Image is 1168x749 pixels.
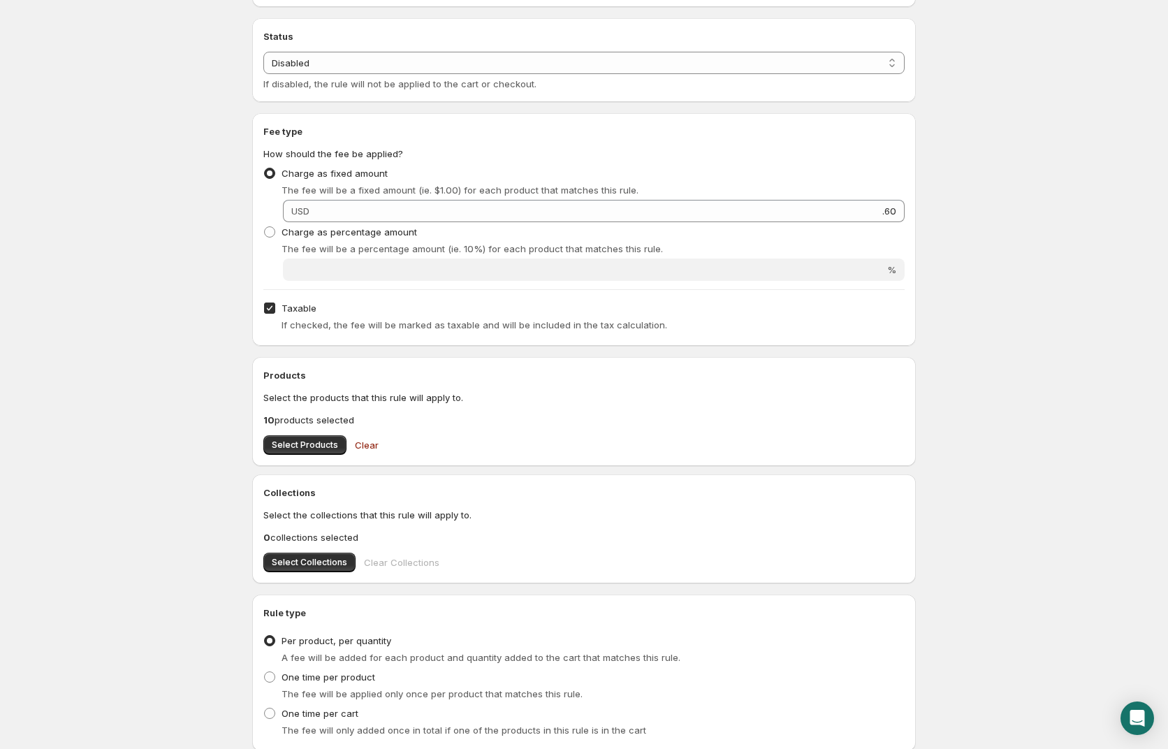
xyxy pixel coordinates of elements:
span: The fee will be applied only once per product that matches this rule. [282,688,583,699]
span: Select Products [272,439,338,451]
span: Taxable [282,303,316,314]
button: Clear [346,431,387,459]
p: The fee will be a percentage amount (ie. 10%) for each product that matches this rule. [282,242,905,256]
span: USD [291,205,309,217]
span: Charge as percentage amount [282,226,417,238]
p: products selected [263,413,905,427]
span: One time per cart [282,708,358,719]
p: Select the collections that this rule will apply to. [263,508,905,522]
p: collections selected [263,530,905,544]
span: Clear [355,438,379,452]
button: Select Collections [263,553,356,572]
span: If checked, the fee will be marked as taxable and will be included in the tax calculation. [282,319,667,330]
h2: Products [263,368,905,382]
div: Open Intercom Messenger [1120,701,1154,735]
span: If disabled, the rule will not be applied to the cart or checkout. [263,78,536,89]
span: The fee will be a fixed amount (ie. $1.00) for each product that matches this rule. [282,184,638,196]
span: How should the fee be applied? [263,148,403,159]
span: A fee will be added for each product and quantity added to the cart that matches this rule. [282,652,680,663]
h2: Collections [263,486,905,500]
b: 0 [263,532,270,543]
span: % [887,264,896,275]
span: Per product, per quantity [282,635,391,646]
b: 10 [263,414,275,426]
h2: Status [263,29,905,43]
span: The fee will only added once in total if one of the products in this rule is in the cart [282,725,646,736]
h2: Fee type [263,124,905,138]
span: One time per product [282,671,375,683]
p: Select the products that this rule will apply to. [263,391,905,405]
span: Charge as fixed amount [282,168,388,179]
button: Select Products [263,435,346,455]
h2: Rule type [263,606,905,620]
span: Select Collections [272,557,347,568]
